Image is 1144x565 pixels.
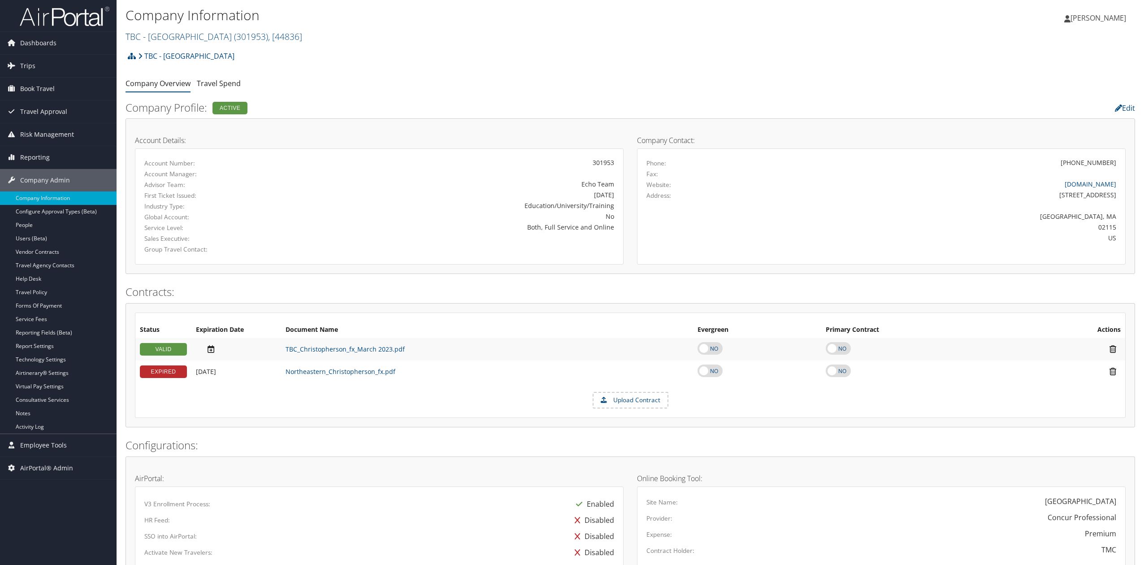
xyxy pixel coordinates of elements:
label: Address: [646,191,671,200]
div: US [767,233,1117,243]
label: HR Feed: [144,516,170,525]
th: Status [135,322,191,338]
label: Contract Holder: [646,546,694,555]
span: Travel Approval [20,100,67,123]
label: Expense: [646,530,672,539]
div: Disabled [570,512,614,528]
i: Remove Contract [1105,344,1121,354]
label: Provider: [646,514,672,523]
div: 02115 [767,222,1117,232]
div: Disabled [570,544,614,561]
a: TBC - [GEOGRAPHIC_DATA] [138,47,234,65]
a: Edit [1115,103,1135,113]
div: [STREET_ADDRESS] [767,190,1117,200]
div: TMC [1101,544,1116,555]
th: Expiration Date [191,322,281,338]
i: Remove Contract [1105,367,1121,376]
label: Website: [646,180,671,189]
a: Northeastern_Christopherson_fx.pdf [286,367,395,376]
th: Primary Contract [821,322,1022,338]
div: [DATE] [305,190,614,200]
span: Book Travel [20,78,55,100]
label: Service Level: [144,223,292,232]
label: Phone: [646,159,666,168]
div: Enabled [572,496,614,512]
label: Activate New Travelers: [144,548,212,557]
div: [GEOGRAPHIC_DATA], MA [767,212,1117,221]
span: [PERSON_NAME] [1070,13,1126,23]
label: Group Travel Contact: [144,245,292,254]
a: TBC - [GEOGRAPHIC_DATA] [126,30,302,43]
span: Dashboards [20,32,56,54]
label: Fax: [646,169,658,178]
img: airportal-logo.png [20,6,109,27]
div: [PHONE_NUMBER] [1061,158,1116,167]
a: Travel Spend [197,78,241,88]
label: Industry Type: [144,202,292,211]
span: Trips [20,55,35,77]
div: Disabled [570,528,614,544]
div: Add/Edit Date [196,344,277,354]
label: Account Manager: [144,169,292,178]
span: ( 301953 ) [234,30,268,43]
span: [DATE] [196,367,216,376]
label: Upload Contract [594,393,667,408]
div: Premium [1085,528,1116,539]
label: V3 Enrollment Process: [144,500,210,508]
div: Active [212,102,247,114]
div: No [305,212,614,221]
span: Reporting [20,146,50,169]
span: Employee Tools [20,434,67,456]
div: EXPIRED [140,365,187,378]
th: Evergreen [693,322,821,338]
a: [DOMAIN_NAME] [1065,180,1116,188]
h2: Configurations: [126,438,1135,453]
span: , [ 44836 ] [268,30,302,43]
h1: Company Information [126,6,798,25]
h4: Account Details: [135,137,624,144]
div: Education/University/Training [305,201,614,210]
th: Document Name [281,322,693,338]
a: TBC_Christopherson_fx_March 2023.pdf [286,345,405,353]
div: VALID [140,343,187,356]
th: Actions [1022,322,1125,338]
span: Company Admin [20,169,70,191]
h2: Contracts: [126,284,1135,300]
label: Account Number: [144,159,292,168]
div: Concur Professional [1048,512,1116,523]
a: [PERSON_NAME] [1064,4,1135,31]
a: Company Overview [126,78,191,88]
label: Site Name: [646,498,678,507]
div: [GEOGRAPHIC_DATA] [1045,496,1116,507]
div: 301953 [305,158,614,167]
div: Add/Edit Date [196,368,277,376]
h2: Company Profile: [126,100,794,115]
h4: AirPortal: [135,475,624,482]
div: Both, Full Service and Online [305,222,614,232]
h4: Online Booking Tool: [637,475,1126,482]
label: SSO into AirPortal: [144,532,197,541]
h4: Company Contact: [637,137,1126,144]
span: Risk Management [20,123,74,146]
label: Advisor Team: [144,180,292,189]
label: Sales Executive: [144,234,292,243]
div: Echo Team [305,179,614,189]
label: First Ticket Issued: [144,191,292,200]
span: AirPortal® Admin [20,457,73,479]
label: Global Account: [144,213,292,222]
